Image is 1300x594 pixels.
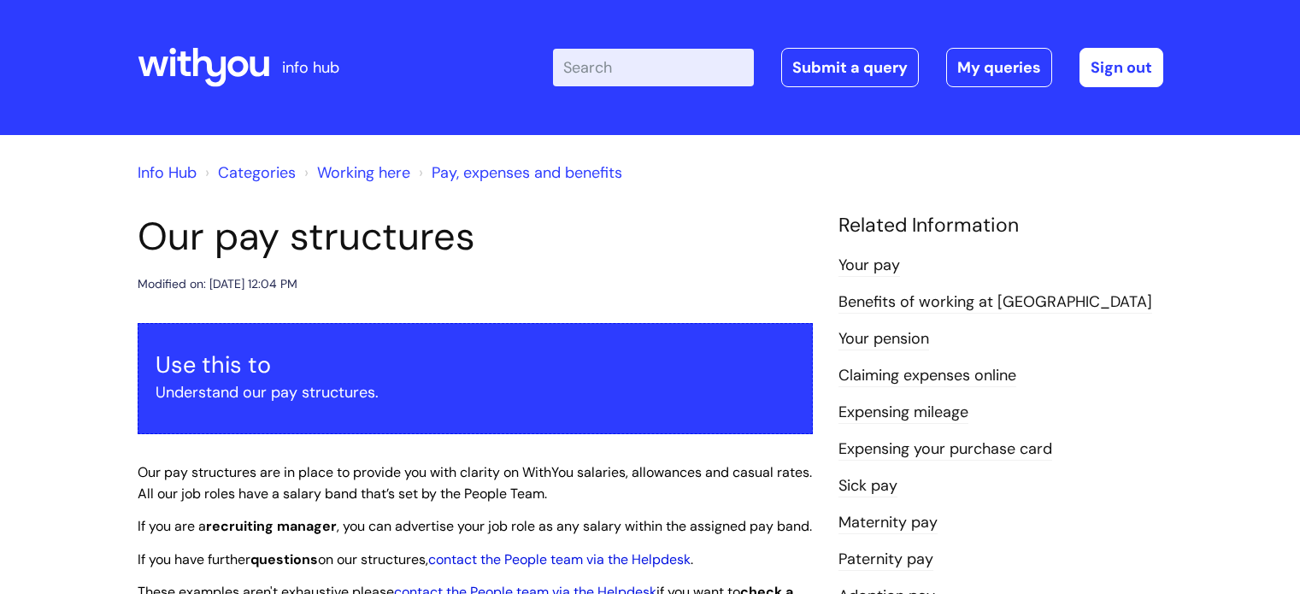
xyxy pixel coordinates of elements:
[156,379,795,406] p: Understand our pay structures.
[138,162,197,183] a: Info Hub
[781,48,919,87] a: Submit a query
[138,214,813,260] h1: Our pay structures
[838,549,933,571] a: Paternity pay
[432,162,622,183] a: Pay, expenses and benefits
[206,517,337,535] strong: recruiting manager
[838,402,968,424] a: Expensing mileage
[317,162,410,183] a: Working here
[138,517,812,535] span: If you are a , you can advertise your job role as any salary within the assigned pay band.
[1079,48,1163,87] a: Sign out
[838,512,938,534] a: Maternity pay
[282,54,339,81] p: info hub
[428,550,691,568] a: contact the People team via the Helpdesk
[156,351,795,379] h3: Use this to
[838,438,1052,461] a: Expensing your purchase card
[553,48,1163,87] div: | -
[138,550,693,568] span: If you have further on our structures, .
[250,550,318,568] strong: questions
[838,214,1163,238] h4: Related Information
[838,291,1152,314] a: Benefits of working at [GEOGRAPHIC_DATA]
[946,48,1052,87] a: My queries
[838,328,929,350] a: Your pension
[138,273,297,295] div: Modified on: [DATE] 12:04 PM
[415,159,622,186] li: Pay, expenses and benefits
[138,463,812,503] span: Our pay structures are in place to provide you with clarity on WithYou salaries, allowances and c...
[838,475,897,497] a: Sick pay
[838,255,900,277] a: Your pay
[218,162,296,183] a: Categories
[201,159,296,186] li: Solution home
[838,365,1016,387] a: Claiming expenses online
[300,159,410,186] li: Working here
[553,49,754,86] input: Search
